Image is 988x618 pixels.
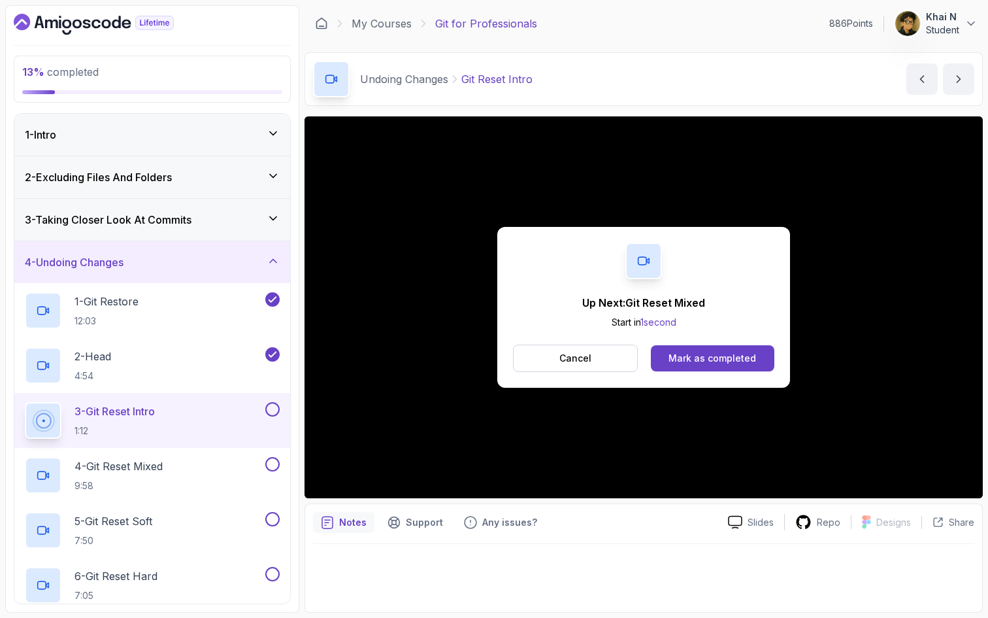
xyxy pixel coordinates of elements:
[315,17,328,30] a: Dashboard
[74,424,155,438] p: 1:12
[360,71,448,87] p: Undoing Changes
[461,71,533,87] p: Git Reset Intro
[14,14,204,35] a: Dashboard
[74,315,139,328] p: 12:03
[748,516,774,529] p: Slides
[74,534,152,547] p: 7:50
[25,169,172,185] h3: 2 - Excluding Files And Folders
[74,294,139,309] p: 1 - Git Restore
[895,11,920,36] img: user profile image
[14,114,290,156] button: 1-Intro
[717,515,784,529] a: Slides
[74,349,111,364] p: 2 - Head
[25,292,280,329] button: 1-Git Restore12:03
[949,516,974,529] p: Share
[74,458,163,474] p: 4 - Git Reset Mixed
[876,516,911,529] p: Designs
[74,589,157,602] p: 7:05
[25,127,56,143] h3: 1 - Intro
[352,16,412,31] a: My Courses
[582,295,705,311] p: Up Next: Git Reset Mixed
[895,10,978,37] button: user profile imageKhai NStudent
[640,317,676,328] span: 1 second
[829,17,873,30] p: 886 Points
[74,479,163,492] p: 9:58
[14,199,290,241] button: 3-Taking Closer Look At Commits
[482,516,537,529] p: Any issues?
[582,316,705,329] p: Start in
[74,568,157,584] p: 6 - Git Reset Hard
[559,352,591,365] p: Cancel
[380,512,451,533] button: Support button
[651,345,774,371] button: Mark as completed
[339,516,367,529] p: Notes
[25,212,191,228] h3: 3 - Taking Closer Look At Commits
[943,63,974,95] button: next content
[14,156,290,198] button: 2-Excluding Files And Folders
[22,65,44,78] span: 13 %
[313,512,374,533] button: notes button
[25,402,280,439] button: 3-Git Reset Intro1:12
[22,65,99,78] span: completed
[513,345,638,372] button: Cancel
[74,369,111,383] p: 4:54
[668,352,756,365] div: Mark as completed
[817,516,840,529] p: Repo
[906,63,938,95] button: previous content
[25,254,124,270] h3: 4 - Undoing Changes
[25,512,280,549] button: 5-Git Reset Soft7:50
[14,241,290,283] button: 4-Undoing Changes
[926,24,959,37] p: Student
[74,403,155,419] p: 3 - Git Reset Intro
[921,516,974,529] button: Share
[406,516,443,529] p: Support
[25,457,280,494] button: 4-Git Reset Mixed9:58
[25,567,280,604] button: 6-Git Reset Hard7:05
[456,512,545,533] button: Feedback button
[74,513,152,529] p: 5 - Git Reset Soft
[305,116,983,498] iframe: To enrich screen reader interactions, please activate Accessibility in Grammarly extension settings
[926,10,959,24] p: Khai N
[435,16,537,31] p: Git for Professionals
[25,347,280,384] button: 2-Head4:54
[785,514,851,530] a: Repo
